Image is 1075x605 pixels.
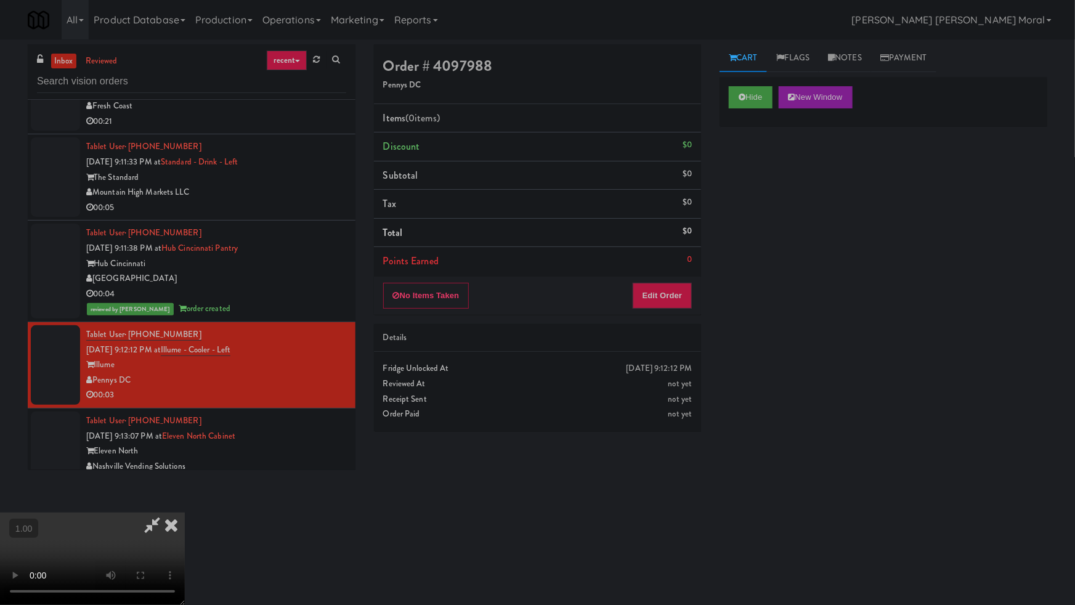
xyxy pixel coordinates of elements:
a: Illume - Cooler - Left [161,344,230,356]
div: $0 [683,195,692,210]
h5: Pennys DC [383,81,692,90]
span: [DATE] 9:13:07 PM at [86,430,162,442]
a: Tablet User· [PHONE_NUMBER] [86,227,201,238]
button: Hide [729,86,772,108]
div: The Standard [86,170,346,185]
div: 00:21 [86,114,346,129]
div: Receipt Sent [383,392,692,407]
div: Eleven North [86,444,346,459]
button: New Window [779,86,853,108]
a: Flags [767,44,819,72]
button: No Items Taken [383,283,469,309]
span: [DATE] 9:11:38 PM at [86,242,161,254]
span: · [PHONE_NUMBER] [124,328,201,340]
li: Tablet User· [PHONE_NUMBER][DATE] 9:11:38 PM atHub Cincinnati PantryHub Cincinnati[GEOGRAPHIC_DAT... [28,221,355,322]
span: Discount [383,139,420,153]
span: Points Earned [383,254,439,268]
div: 00:04 [86,286,346,302]
div: Hub Cincinnati [86,256,346,272]
span: · [PHONE_NUMBER] [124,415,201,426]
h4: Order # 4097988 [383,58,692,74]
a: Tablet User· [PHONE_NUMBER] [86,328,201,341]
a: Notes [819,44,871,72]
span: [DATE] 9:12:12 PM at [86,344,161,355]
div: Details [383,330,692,346]
div: Nashville Vending Solutions [86,459,346,474]
span: (0 ) [405,111,440,125]
a: Tablet User· [PHONE_NUMBER] [86,415,201,426]
span: Tax [383,197,396,211]
div: Pennys DC [86,373,346,388]
ng-pluralize: items [415,111,437,125]
span: Total [383,225,403,240]
li: Tablet User· [PHONE_NUMBER][DATE] 9:11:33 PM atStandard - Drink - LeftThe StandardMountain High M... [28,134,355,221]
div: $0 [683,137,692,153]
input: Search vision orders [37,70,346,93]
a: Hub Cincinnati Pantry [161,242,238,254]
div: [GEOGRAPHIC_DATA] [86,271,346,286]
a: Eleven North Cabinet [162,430,235,442]
div: Fridge Unlocked At [383,361,692,376]
span: not yet [668,393,692,405]
span: Subtotal [383,168,418,182]
a: Cart [720,44,767,72]
div: 0 [687,252,692,267]
li: Tablet User· [PHONE_NUMBER][DATE] 9:13:07 PM atEleven North CabinetEleven NorthNashville Vending ... [28,408,355,495]
span: · [PHONE_NUMBER] [124,140,201,152]
a: recent [267,51,307,70]
div: 00:03 [86,388,346,403]
div: Mountain High Markets LLC [86,185,346,200]
span: Items [383,111,440,125]
a: inbox [51,54,76,69]
div: $0 [683,224,692,239]
div: Illume [86,357,346,373]
a: Payment [871,44,936,72]
li: Tablet User· [PHONE_NUMBER][DATE] 9:12:12 PM atIllume - Cooler - LeftIllumePennys DC00:03 [28,322,355,408]
span: [DATE] 9:11:33 PM at [86,156,161,168]
a: Standard - Drink - Left [161,156,238,168]
button: Edit Order [633,283,692,309]
div: Fresh Coast [86,99,346,114]
a: Tablet User· [PHONE_NUMBER] [86,140,201,152]
span: · [PHONE_NUMBER] [124,227,201,238]
div: [DATE] 9:12:12 PM [627,361,692,376]
img: Micromart [28,9,49,31]
div: $0 [683,166,692,182]
span: not yet [668,378,692,389]
div: Order Paid [383,407,692,422]
span: reviewed by [PERSON_NAME] [87,303,174,315]
div: 00:05 [86,200,346,216]
a: reviewed [83,54,121,69]
div: Reviewed At [383,376,692,392]
span: order created [179,302,230,314]
span: not yet [668,408,692,420]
